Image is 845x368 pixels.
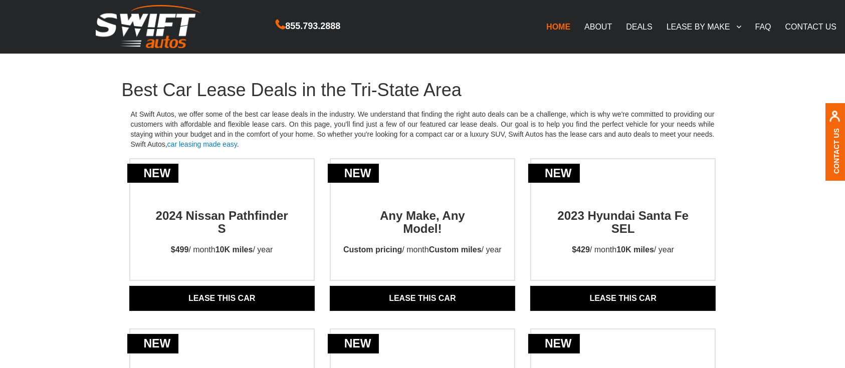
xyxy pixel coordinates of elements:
[832,128,840,174] a: Contact Us
[778,16,844,37] a: CONTACT US
[127,164,179,183] div: new
[285,19,340,34] span: 855.793.2888
[577,16,619,37] a: ABOUT
[531,191,715,265] a: new2023 Hyundai Santa Fe SEL$429/ month10K miles/ year
[122,80,724,100] h1: Best Car Lease Deals in the Tri-State Area
[328,334,379,353] div: new
[151,191,293,236] h2: 2024 Nissan Pathfinder S
[352,191,493,236] h2: Any Make, Any Model!
[563,235,683,265] p: / month / year
[129,286,315,311] a: Lease THIS CAR
[330,286,515,311] a: Lease THIS CAR
[167,140,237,148] a: car leasing made easy
[530,286,716,311] a: Lease THIS CAR
[616,245,654,254] strong: 10K miles
[429,245,482,254] strong: Custom miles
[276,22,340,31] a: 855.793.2888
[528,164,580,183] div: new
[829,110,840,128] img: contact us, iconuser
[122,100,724,158] p: At Swift Autos, we offer some of the best car lease deals in the industry. We understand that fin...
[343,245,402,254] strong: Custom pricing
[127,334,179,353] div: new
[528,334,580,353] div: new
[660,16,748,37] a: LEASE BY MAKE
[171,245,189,254] strong: $499
[334,235,511,265] p: / month / year
[572,245,590,254] strong: $429
[619,16,659,37] a: DEALS
[748,16,778,37] a: FAQ
[331,191,514,265] a: newAny Make, AnyModel!Custom pricing/ monthCustom miles/ year
[328,164,379,183] div: new
[130,191,314,265] a: new2024 Nissan Pathfinder S$499/ month10K miles/ year
[216,245,253,254] strong: 10K miles
[539,16,577,37] a: HOME
[162,235,282,265] p: / month / year
[552,191,694,236] h2: 2023 Hyundai Santa Fe SEL
[96,5,201,49] img: Swift Autos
